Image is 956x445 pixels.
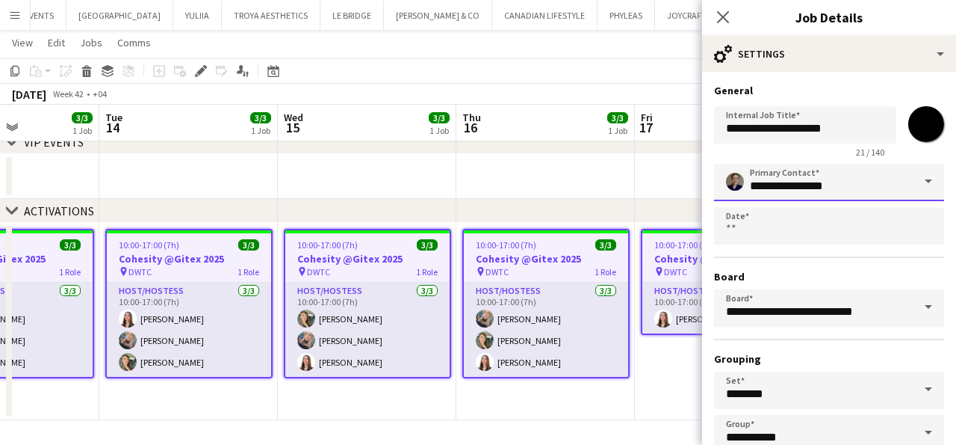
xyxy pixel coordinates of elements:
div: Settings [702,36,956,72]
span: 3/3 [429,112,450,123]
div: 1 Job [608,125,627,136]
div: VIP EVENTS [24,135,84,150]
app-card-role: Host/Hostess1/110:00-17:00 (7h)[PERSON_NAME] [642,283,807,334]
h3: Board [714,270,944,283]
span: DWTC [485,266,509,277]
span: 10:00-17:00 (7h) [654,239,715,251]
span: 10:00-17:00 (7h) [119,239,179,251]
span: 14 [103,119,122,136]
span: Edit [48,36,65,49]
span: 1 Role [595,266,616,277]
span: View [12,36,33,49]
span: 3/3 [60,239,81,251]
span: 15 [282,119,303,136]
app-job-card: 10:00-17:00 (7h)3/3Cohesity @Gitex 2025 DWTC1 RoleHost/Hostess3/310:00-17:00 (7h)[PERSON_NAME][PE... [462,229,630,378]
span: Jobs [80,36,102,49]
span: 10:00-17:00 (7h) [297,239,358,251]
button: JOYCRAFT EVENTS [655,1,750,30]
span: 3/3 [250,112,271,123]
button: YULIIA [173,1,222,30]
span: 16 [460,119,481,136]
span: 21 / 140 [844,147,896,158]
div: [DATE] [12,87,46,102]
div: 1 Job [429,125,449,136]
span: 3/3 [238,239,259,251]
div: ACTIVATIONS [24,203,94,218]
span: DWTC [128,266,152,277]
span: Week 42 [49,88,87,99]
span: 1 Role [238,266,259,277]
span: DWTC [307,266,330,277]
button: [GEOGRAPHIC_DATA] [66,1,173,30]
span: Wed [284,111,303,124]
span: Fri [641,111,653,124]
app-card-role: Host/Hostess3/310:00-17:00 (7h)[PERSON_NAME][PERSON_NAME][PERSON_NAME] [285,283,450,377]
span: 3/3 [417,239,438,251]
h3: Grouping [714,352,944,366]
span: Comms [117,36,151,49]
a: View [6,33,39,52]
h3: Job Details [702,7,956,27]
span: DWTC [664,266,687,277]
app-job-card: 10:00-17:00 (7h)3/3Cohesity @Gitex 2025 DWTC1 RoleHost/Hostess3/310:00-17:00 (7h)[PERSON_NAME][PE... [284,229,451,378]
span: 17 [639,119,653,136]
span: 3/3 [72,112,93,123]
h3: Cohesity @Gitex 2025 [285,252,450,266]
span: Thu [462,111,481,124]
h3: Cohesity @Gitex 2025 [107,252,271,266]
a: Comms [111,33,157,52]
span: 1 Role [59,266,81,277]
h3: General [714,84,944,97]
div: 1 Job [72,125,92,136]
h3: Cohesity @Gitex 2025 [464,252,628,266]
span: 3/3 [607,112,628,123]
button: CANADIAN LIFESTYLE [492,1,597,30]
span: 1 Role [416,266,438,277]
button: [PERSON_NAME] & CO [384,1,492,30]
div: +04 [93,88,107,99]
a: Jobs [74,33,108,52]
a: Edit [42,33,71,52]
span: 10:00-17:00 (7h) [476,239,536,251]
app-card-role: Host/Hostess3/310:00-17:00 (7h)[PERSON_NAME][PERSON_NAME][PERSON_NAME] [107,283,271,377]
span: 3/3 [595,239,616,251]
button: PHYLEAS [597,1,655,30]
app-job-card: 10:00-17:00 (7h)1/1Cohesity @Gitex 2025 DWTC1 RoleHost/Hostess1/110:00-17:00 (7h)[PERSON_NAME] [641,229,808,335]
app-card-role: Host/Hostess3/310:00-17:00 (7h)[PERSON_NAME][PERSON_NAME][PERSON_NAME] [464,283,628,377]
button: LE BRIDGE [320,1,384,30]
span: Tue [105,111,122,124]
h3: Cohesity @Gitex 2025 [642,252,807,266]
app-job-card: 10:00-17:00 (7h)3/3Cohesity @Gitex 2025 DWTC1 RoleHost/Hostess3/310:00-17:00 (7h)[PERSON_NAME][PE... [105,229,273,378]
div: 1 Job [251,125,270,136]
button: TROYA AESTHETICS [222,1,320,30]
